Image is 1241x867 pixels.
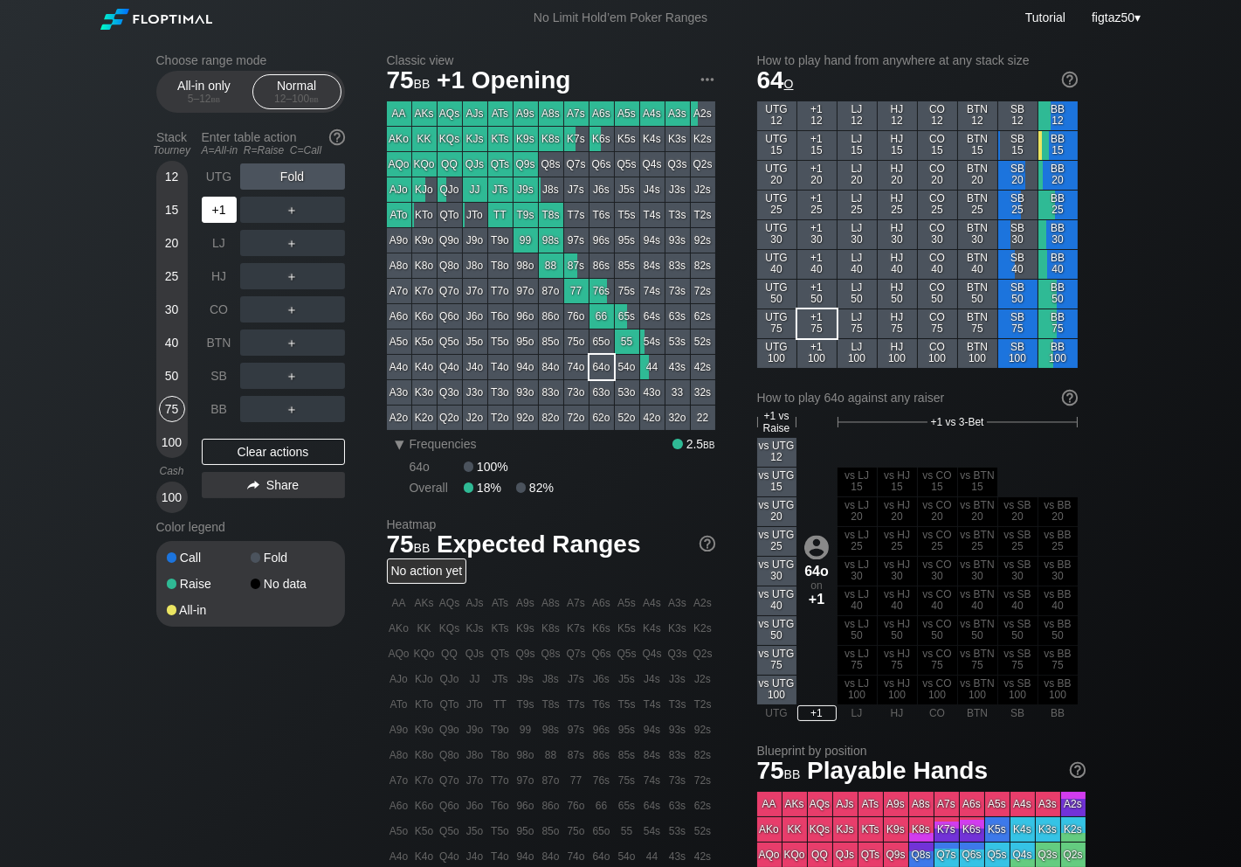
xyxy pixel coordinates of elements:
div: 52s [691,329,715,354]
div: T8o [488,253,513,278]
div: Q8o [438,253,462,278]
div: UTG [202,163,237,190]
div: 5 – 12 [168,93,241,105]
div: Fold [240,163,345,190]
div: K6o [412,304,437,329]
div: HJ 25 [878,191,917,219]
div: 72s [691,279,715,303]
div: 63o [589,380,614,405]
div: T6s [589,203,614,227]
div: 50 [159,363,185,389]
div: T5o [488,329,513,354]
div: Q8s [539,152,563,177]
div: 96o [514,304,538,329]
div: BTN [202,329,237,356]
div: 85o [539,329,563,354]
div: A7o [387,279,411,303]
div: BB 20 [1038,161,1078,190]
div: QTo [438,203,462,227]
div: 87o [539,279,563,303]
div: 97o [514,279,538,303]
div: 53s [665,329,690,354]
div: A6o [387,304,411,329]
div: BB 25 [1038,191,1078,219]
div: K7s [564,127,589,151]
div: A5s [615,101,639,126]
div: +1 15 [797,131,837,160]
div: 65s [615,304,639,329]
div: ＋ [240,296,345,323]
span: bb [309,93,319,105]
div: 43s [665,355,690,379]
div: 32s [691,380,715,405]
div: 84o [539,355,563,379]
div: K9o [412,228,437,253]
div: Q7s [564,152,589,177]
div: K8s [539,127,563,151]
div: 76s [589,279,614,303]
div: T8s [539,203,563,227]
div: SB 100 [998,339,1038,368]
div: T6o [488,304,513,329]
div: LJ 40 [838,250,877,279]
div: A6s [589,101,614,126]
div: HJ 100 [878,339,917,368]
div: 100 [159,429,185,455]
div: BTN 40 [958,250,997,279]
div: T9s [514,203,538,227]
span: 75 [384,67,433,96]
div: Q5o [438,329,462,354]
div: K5o [412,329,437,354]
img: share.864f2f62.svg [247,481,259,490]
div: CO 15 [918,131,957,160]
div: 82s [691,253,715,278]
div: LJ 15 [838,131,877,160]
div: 12 [159,163,185,190]
div: T3s [665,203,690,227]
div: A3s [665,101,690,126]
div: A9o [387,228,411,253]
div: Q3o [438,380,462,405]
div: J9s [514,177,538,202]
div: K7o [412,279,437,303]
div: Q2s [691,152,715,177]
div: +1 12 [797,101,837,130]
div: BTN 20 [958,161,997,190]
img: Floptimal logo [100,9,212,30]
div: Normal [257,75,337,108]
div: 95o [514,329,538,354]
div: CO 50 [918,280,957,309]
div: CO 100 [918,339,957,368]
div: AKs [412,101,437,126]
span: o [784,73,794,92]
div: J2s [691,177,715,202]
div: K5s [615,127,639,151]
div: LJ 12 [838,101,877,130]
div: QQ [438,152,462,177]
div: Q7o [438,279,462,303]
div: LJ 50 [838,280,877,309]
div: A4s [640,101,665,126]
div: T2o [488,406,513,430]
div: 95s [615,228,639,253]
div: T2s [691,203,715,227]
div: J6o [463,304,487,329]
div: SB 30 [998,220,1038,249]
div: ▾ [1087,8,1143,27]
div: HJ 20 [878,161,917,190]
div: All-in [167,604,251,616]
h2: Classic view [387,53,715,67]
div: J3s [665,177,690,202]
div: J8s [539,177,563,202]
div: 86o [539,304,563,329]
div: J4s [640,177,665,202]
div: KTs [488,127,513,151]
div: 42s [691,355,715,379]
span: +1 Opening [434,67,573,96]
div: 74s [640,279,665,303]
div: LJ [202,230,237,256]
div: ATs [488,101,513,126]
div: 66 [589,304,614,329]
div: +1 20 [797,161,837,190]
div: J4o [463,355,487,379]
